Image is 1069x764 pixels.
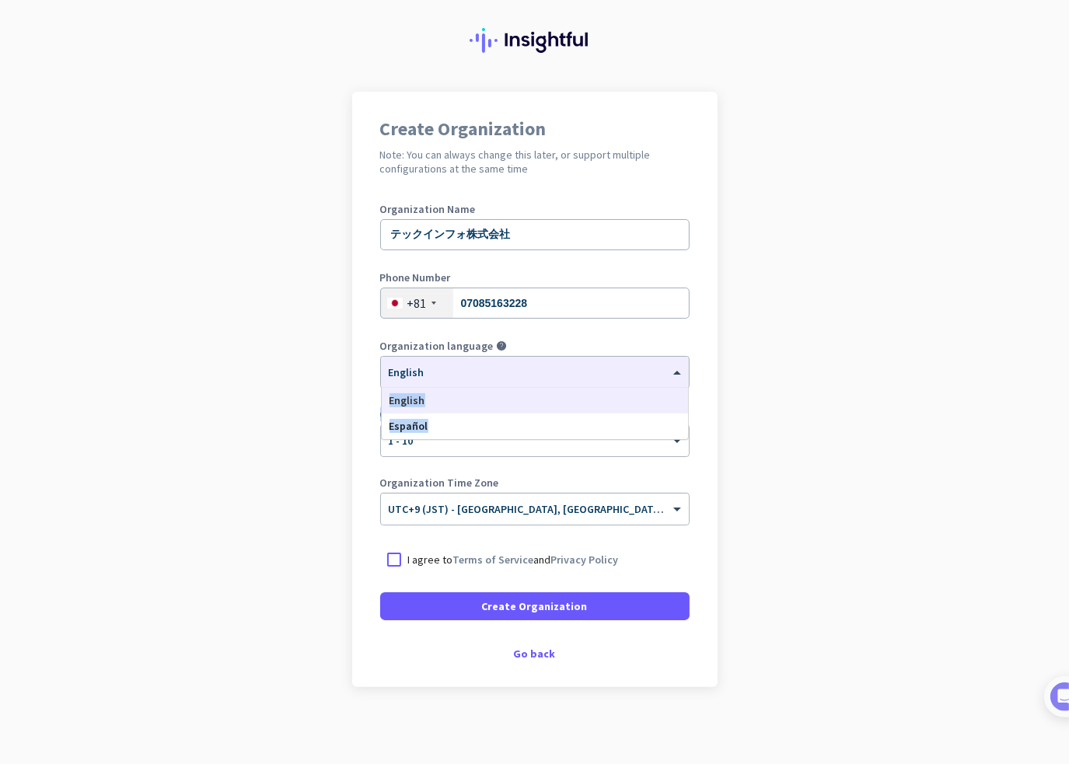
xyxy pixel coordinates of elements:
[382,388,688,439] div: Options List
[497,340,508,351] i: help
[380,204,690,215] label: Organization Name
[380,219,690,250] input: What is the name of your organization?
[390,419,428,433] span: Español
[380,648,690,659] div: Go back
[453,553,534,567] a: Terms of Service
[380,272,690,283] label: Phone Number
[408,552,619,567] p: I agree to and
[380,288,690,319] input: 3-1234-5678
[470,28,600,53] img: Insightful
[380,592,690,620] button: Create Organization
[380,120,690,138] h1: Create Organization
[380,148,690,176] h2: Note: You can always change this later, or support multiple configurations at the same time
[551,553,619,567] a: Privacy Policy
[390,393,425,407] span: English
[380,340,494,351] label: Organization language
[380,477,690,488] label: Organization Time Zone
[482,598,588,614] span: Create Organization
[380,409,690,420] label: Organization Size (Optional)
[407,295,427,311] div: +81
